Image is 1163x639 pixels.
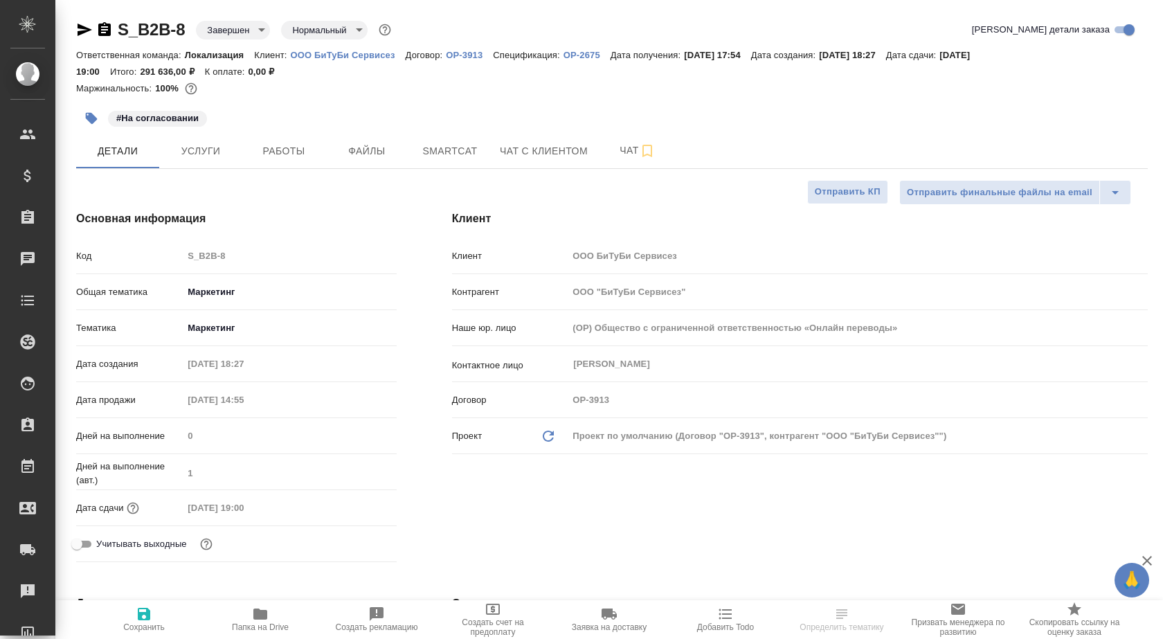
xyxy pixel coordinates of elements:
input: Пустое поле [568,390,1148,410]
p: Дата продажи [76,393,183,407]
p: Код [76,249,183,263]
p: Контрагент [452,285,568,299]
h4: Клиент [452,210,1148,227]
p: Дней на выполнение (авт.) [76,460,183,487]
p: OP-3913 [446,50,493,60]
p: [DATE] 17:54 [684,50,751,60]
span: Чат с клиентом [500,143,588,160]
p: 291 636,00 ₽ [140,66,204,77]
button: Доп статусы указывают на важность/срочность заказа [376,21,394,39]
p: #На согласовании [116,111,199,125]
button: Нормальный [288,24,350,36]
span: На согласовании [107,111,208,123]
span: Учитывать выходные [96,537,187,551]
input: Пустое поле [183,426,396,446]
a: ООО БиТуБи Сервисез [291,48,406,60]
span: Добавить Todo [697,622,754,632]
div: Проект по умолчанию (Договор "OP-3913", контрагент "ООО "БиТуБи Сервисез"") [568,424,1148,448]
span: Заявка на доставку [572,622,647,632]
p: Дней на выполнение [76,429,183,443]
button: Отправить КП [807,180,888,204]
span: Smartcat [417,143,483,160]
span: Работы [251,143,317,160]
div: split button [899,180,1131,205]
button: 162.32 RUB; [182,80,200,98]
p: Проект [452,429,483,443]
div: Маркетинг [183,280,396,304]
p: Спецификация: [493,50,563,60]
button: Заявка на доставку [551,600,667,639]
button: Определить тематику [784,600,900,639]
button: Сохранить [86,600,202,639]
input: Пустое поле [568,318,1148,338]
span: Папка на Drive [232,622,289,632]
p: Клиент [452,249,568,263]
input: Пустое поле [568,282,1148,302]
h4: Основная информация [76,210,397,227]
h4: Ответственные [452,595,1148,612]
span: Чат [604,142,671,159]
p: [DATE] 18:27 [819,50,886,60]
button: Если добавить услуги и заполнить их объемом, то дата рассчитается автоматически [124,499,142,517]
a: S_B2B-8 [118,20,185,39]
svg: Подписаться [639,143,656,159]
span: 🙏 [1120,566,1144,595]
span: Отправить КП [815,184,881,200]
button: Призвать менеджера по развитию [900,600,1016,639]
p: Договор: [406,50,447,60]
p: Клиент: [254,50,290,60]
p: Дата получения: [611,50,684,60]
p: Тематика [76,321,183,335]
input: Пустое поле [183,246,396,266]
p: Контактное лицо [452,359,568,372]
span: [PERSON_NAME] детали заказа [972,23,1110,37]
div: Завершен [196,21,270,39]
button: Папка на Drive [202,600,318,639]
input: Пустое поле [183,463,396,483]
span: Детали [84,143,151,160]
div: Завершен [281,21,367,39]
button: Скопировать ссылку на оценку заказа [1016,600,1133,639]
p: Дата создания: [751,50,819,60]
span: Услуги [168,143,234,160]
input: Пустое поле [183,390,304,410]
span: Создать рекламацию [336,622,418,632]
button: Скопировать ссылку [96,21,113,38]
p: Наше юр. лицо [452,321,568,335]
p: Итого: [110,66,140,77]
span: Призвать менеджера по развитию [908,618,1008,637]
h4: Дополнительно [76,595,397,612]
p: Дата сдачи [76,501,124,515]
p: Дата создания [76,357,183,371]
p: Дата сдачи: [886,50,939,60]
p: Общая тематика [76,285,183,299]
button: Завершен [203,24,253,36]
button: 🙏 [1115,563,1149,597]
p: 0,00 ₽ [248,66,285,77]
p: ООО БиТуБи Сервисез [291,50,406,60]
button: Создать счет на предоплату [435,600,551,639]
span: Определить тематику [800,622,883,632]
span: Отправить финальные файлы на email [907,185,1092,201]
span: Файлы [334,143,400,160]
button: Создать рекламацию [318,600,435,639]
a: OP-3913 [446,48,493,60]
p: Договор [452,393,568,407]
p: 100% [155,83,182,93]
a: OP-2675 [564,48,611,60]
p: OP-2675 [564,50,611,60]
input: Пустое поле [568,246,1148,266]
button: Скопировать ссылку для ЯМессенджера [76,21,93,38]
span: Скопировать ссылку на оценку заказа [1025,618,1124,637]
button: Выбери, если сб и вс нужно считать рабочими днями для выполнения заказа. [197,535,215,553]
button: Добавить Todo [667,600,784,639]
p: Ответственная команда: [76,50,185,60]
span: Сохранить [123,622,165,632]
input: Пустое поле [183,498,304,518]
div: Маркетинг [183,316,396,340]
input: Пустое поле [183,354,304,374]
p: Маржинальность: [76,83,155,93]
button: Добавить тэг [76,103,107,134]
p: К оплате: [205,66,249,77]
button: Отправить финальные файлы на email [899,180,1100,205]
